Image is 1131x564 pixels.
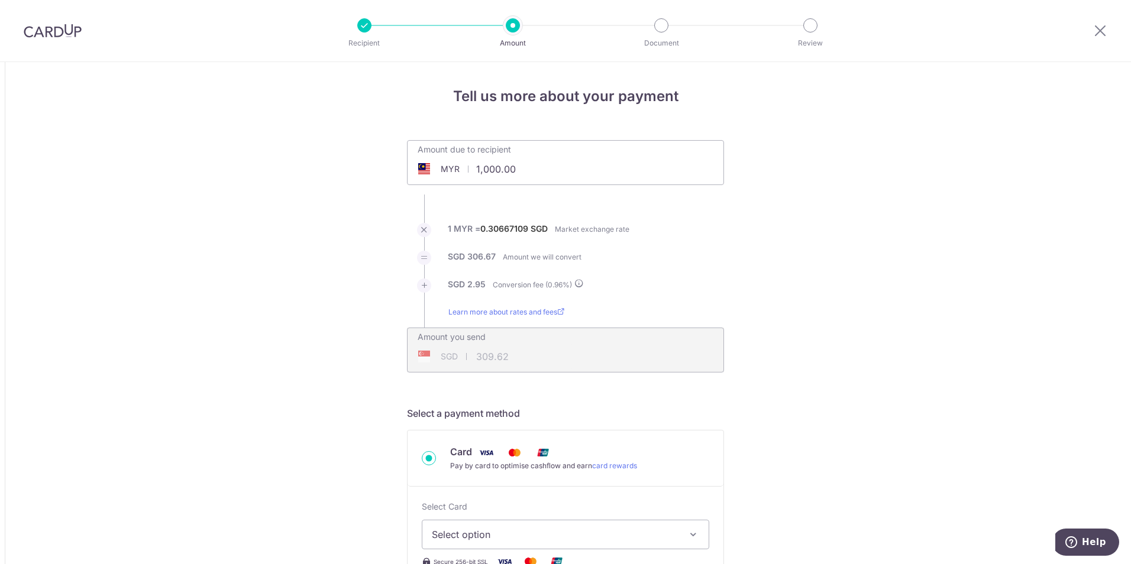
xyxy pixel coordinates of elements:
img: Visa [474,445,498,460]
img: Union Pay [531,445,555,460]
p: Amount [469,37,557,49]
div: Card Visa Mastercard Union Pay Pay by card to optimise cashflow and earncard rewards [422,445,709,472]
p: Document [618,37,705,49]
a: card rewards [592,461,637,470]
a: Learn more about rates and fees [448,306,564,328]
p: Recipient [321,37,408,49]
p: Review [767,37,854,49]
label: 306.67 [467,251,496,262]
span: 0.96 [548,280,563,289]
iframe: Opens a widget where you can find more information [1055,529,1119,558]
label: SGD [448,278,465,290]
img: Mastercard [503,445,526,460]
label: 0.30667109 [480,223,528,235]
span: Card [450,446,472,458]
span: Select option [432,527,678,542]
label: SGD [448,251,465,262]
h4: Tell us more about your payment [407,86,724,107]
label: Amount you send [418,331,486,343]
label: Conversion fee ( %) [493,278,584,291]
span: translation missing: en.payables.payment_networks.credit_card.summary.labels.select_card [422,501,467,511]
span: SGD [441,351,458,362]
label: Amount due to recipient [418,144,511,155]
h5: Select a payment method [407,406,724,420]
span: MYR [441,163,460,175]
button: Select option [422,520,709,549]
label: 2.95 [467,278,486,290]
div: Pay by card to optimise cashflow and earn [450,460,637,472]
label: Amount we will convert [503,251,581,263]
img: CardUp [24,24,82,38]
label: Market exchange rate [555,223,629,235]
label: SGD [531,223,548,235]
label: 1 MYR = [448,223,548,242]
